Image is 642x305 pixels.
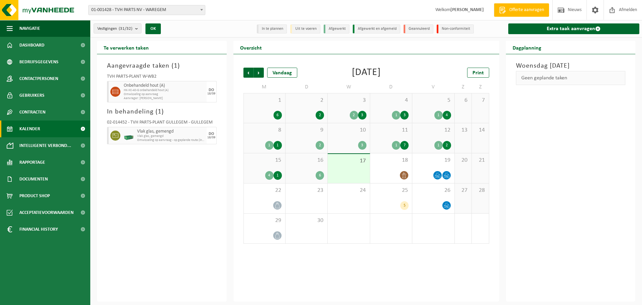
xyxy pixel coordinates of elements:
div: 2 [443,141,451,150]
span: 26 [416,187,451,194]
div: 18/09 [207,92,215,95]
span: 15 [247,157,282,164]
span: Contracten [19,104,45,121]
span: 1 [158,108,162,115]
span: Bedrijfsgegevens [19,54,59,70]
span: Offerte aanvragen [508,7,546,13]
span: 16 [289,157,324,164]
span: 1 [247,97,282,104]
li: Geannuleerd [404,24,433,33]
span: Acceptatievoorwaarden [19,204,74,221]
span: 19 [416,157,451,164]
td: D [286,81,328,93]
div: 4 [443,111,451,120]
div: 1 [274,141,282,150]
span: 10 [331,127,366,134]
li: In te plannen [257,24,287,33]
td: V [412,81,454,93]
a: Extra taak aanvragen [508,23,640,34]
div: 2 [316,111,324,120]
span: 28 [475,187,485,194]
span: 01-001428 - TVH PARTS NV - WAREGEM [88,5,205,15]
h3: Aangevraagde taken ( ) [107,61,217,71]
li: Non-conformiteit [437,24,474,33]
span: 11 [373,127,409,134]
div: [DATE] [352,68,381,78]
div: 3 [358,111,366,120]
h3: In behandeling ( ) [107,107,217,117]
span: Kalender [19,121,40,137]
div: 2 [350,111,358,120]
div: 1 [265,141,274,150]
div: 7 [400,141,409,150]
img: PB-MB-2000-MET-GN-01 [124,131,134,141]
span: HK-XC-40-G onbehandeld hout (A) [124,88,205,92]
div: 02-014452 - TVH PARTS-PLANT GULLEGEM - GULLEGEM [107,120,217,127]
span: 7 [475,97,485,104]
div: 6 [274,111,282,120]
div: DO [209,132,214,136]
h3: Woensdag [DATE] [516,61,626,71]
span: 5 [416,97,451,104]
span: 2 [289,97,324,104]
span: Intelligente verbond... [19,137,71,154]
span: Aanvrager: [PERSON_NAME] [124,96,205,100]
button: OK [145,23,161,34]
span: Vlak glas, gemengd [137,129,205,134]
a: Print [467,68,489,78]
span: 27 [458,187,468,194]
div: DO [209,88,214,92]
h2: Te verwerken taken [97,41,155,54]
span: Documenten [19,171,48,187]
div: 1 [274,171,282,180]
td: M [243,81,286,93]
div: 5 [400,201,409,210]
li: Afgewerkt en afgemeld [353,24,400,33]
span: Product Shop [19,187,50,204]
span: 29 [247,217,282,224]
span: 21 [475,157,485,164]
span: 24 [331,187,366,194]
td: D [370,81,412,93]
td: W [328,81,370,93]
div: 3 [400,111,409,120]
span: 22 [247,187,282,194]
span: 18 [373,157,409,164]
div: 2 [316,141,324,150]
span: 3 [331,97,366,104]
span: Omwisseling op aanvraag - op geplande route (incl. verwerking) [137,138,205,142]
div: TVH PARTS-PLANT W-WB2 [107,74,217,81]
div: Vandaag [267,68,297,78]
span: 9 [289,127,324,134]
span: Vestigingen [97,24,132,34]
li: Uit te voeren [290,24,320,33]
strong: [PERSON_NAME] [450,7,484,12]
div: 3 [358,141,366,150]
span: Omwisseling op aanvraag [124,92,205,96]
span: 23 [289,187,324,194]
td: Z [455,81,472,93]
span: 01-001428 - TVH PARTS NV - WAREGEM [89,5,205,15]
button: Vestigingen(31/32) [94,23,141,33]
count: (31/32) [119,26,132,31]
h2: Overzicht [233,41,269,54]
span: 12 [416,127,451,134]
span: Rapportage [19,154,45,171]
span: 1 [174,63,178,69]
span: Print [472,70,484,76]
div: 1 [392,111,400,120]
h2: Dagplanning [506,41,548,54]
td: Z [472,81,489,93]
span: Onbehandeld hout (A) [124,83,205,88]
li: Afgewerkt [324,24,349,33]
span: 6 [458,97,468,104]
span: Navigatie [19,20,40,37]
div: 1 [434,141,443,150]
div: 6 [316,171,324,180]
span: 14 [475,127,485,134]
div: Geen geplande taken [516,71,626,85]
div: 18/09 [207,136,215,139]
span: Vorige [243,68,253,78]
span: 30 [289,217,324,224]
a: Offerte aanvragen [494,3,549,17]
